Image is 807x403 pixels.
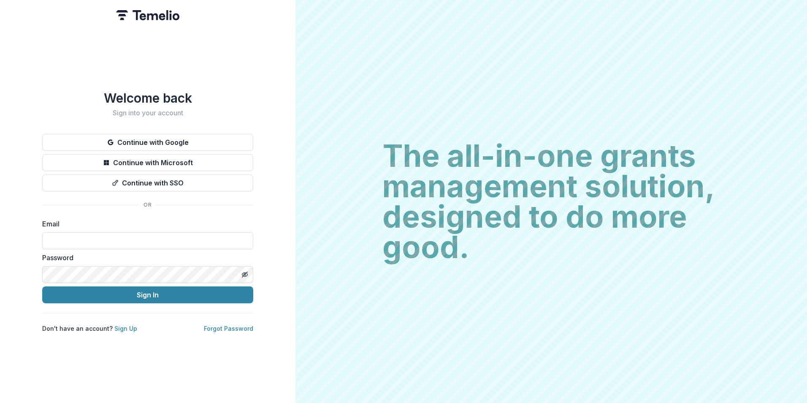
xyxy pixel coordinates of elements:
button: Continue with Microsoft [42,154,253,171]
img: Temelio [116,10,179,20]
button: Toggle password visibility [238,268,252,281]
h2: Sign into your account [42,109,253,117]
h1: Welcome back [42,90,253,106]
button: Continue with Google [42,134,253,151]
label: Email [42,219,248,229]
button: Continue with SSO [42,174,253,191]
label: Password [42,253,248,263]
a: Forgot Password [204,325,253,332]
p: Don't have an account? [42,324,137,333]
button: Sign In [42,286,253,303]
a: Sign Up [114,325,137,332]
